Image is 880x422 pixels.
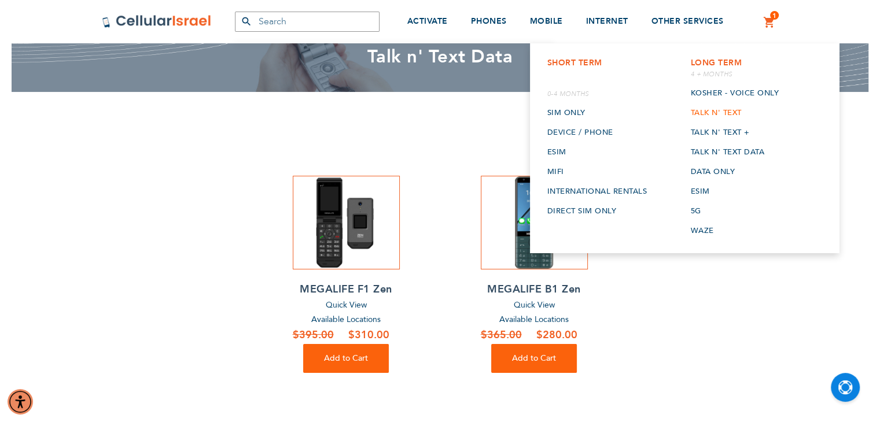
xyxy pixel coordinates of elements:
[293,281,400,298] a: MEGALIFE F1 Zen
[481,298,588,313] a: Quick View
[586,16,628,27] span: INTERNET
[326,299,367,310] span: Quick View
[481,327,588,344] a: $280.00 $365.00
[311,314,381,325] a: Available Locations
[407,16,448,27] span: ACTIVATE
[499,314,569,325] a: Available Locations
[690,103,779,123] a: Talk n' Text
[547,182,647,201] a: International rentals
[690,201,779,221] a: 5G
[547,90,647,98] sapn: 0-4 Months
[690,70,779,79] sapn: 4 + Months
[491,344,577,373] button: Add to Cart
[481,328,522,342] span: $365.00
[235,12,380,32] input: Search
[651,16,724,27] span: OTHER SERVICES
[690,123,779,142] a: Talk n' Text +
[293,328,334,342] span: $395.00
[536,328,577,342] span: $280.00
[690,57,742,68] strong: Long Term
[690,162,779,182] a: Data only
[547,103,647,123] a: SIM Only
[530,16,563,27] span: MOBILE
[772,11,776,20] span: 1
[690,83,779,103] a: Kosher - voice only
[547,162,647,182] a: Mifi
[300,176,392,269] img: MEGALIFE F1 Zen
[690,182,779,201] a: ESIM
[8,389,33,414] div: Accessibility Menu
[367,45,513,69] span: Talk n' Text Data
[471,16,507,27] span: PHONES
[547,57,602,68] strong: Short term
[324,353,368,364] span: Add to Cart
[547,142,647,162] a: ESIM
[514,299,555,310] span: Quick View
[293,298,400,313] a: Quick View
[512,353,556,364] span: Add to Cart
[293,327,400,344] a: $310.00 $395.00
[488,176,580,269] img: MEGALIFE B1 Zen
[690,221,779,240] a: Waze
[763,16,776,29] a: 1
[481,281,588,298] a: MEGALIFE B1 Zen
[690,142,779,162] a: Talk n' Text Data
[303,344,389,373] button: Add to Cart
[547,201,647,221] a: Direct SIM Only
[348,328,389,342] span: $310.00
[547,123,647,142] a: Device / Phone
[102,14,212,28] img: Cellular Israel Logo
